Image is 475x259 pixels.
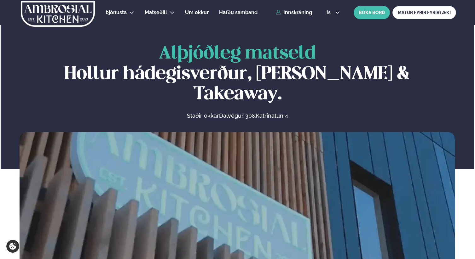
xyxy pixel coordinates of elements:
[145,9,167,15] span: Matseðill
[6,240,19,253] a: Cookie settings
[20,44,455,104] h1: Hollur hádegisverður, [PERSON_NAME] & Takeaway.
[185,9,209,16] a: Um okkur
[106,9,127,15] span: Þjónusta
[106,9,127,16] a: Þjónusta
[321,10,345,15] button: is
[327,10,333,15] span: is
[118,112,356,120] p: Staðir okkar &
[219,112,252,120] a: Dalvegur 30
[145,9,167,16] a: Matseðill
[276,10,312,15] a: Innskráning
[20,1,96,27] img: logo
[185,9,209,15] span: Um okkur
[159,45,316,62] span: Alþjóðleg matseld
[392,6,456,19] a: MATUR FYRIR FYRIRTÆKI
[256,112,288,120] a: Katrinatun 4
[219,9,258,16] a: Hafðu samband
[354,6,390,19] button: BÓKA BORÐ
[219,9,258,15] span: Hafðu samband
